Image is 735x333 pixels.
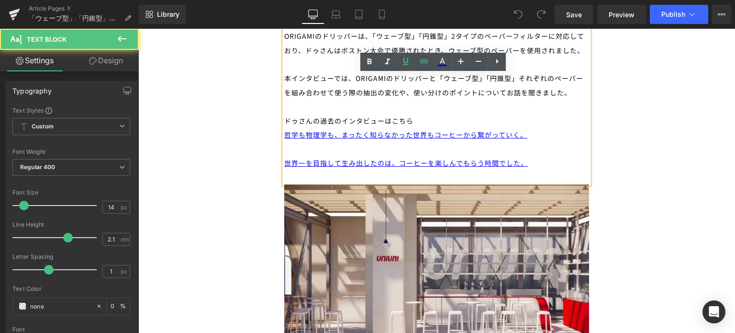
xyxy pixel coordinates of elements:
[12,189,130,196] div: Font Size
[30,301,91,311] input: Color
[32,123,54,131] b: Custom
[146,43,451,71] div: 本インタビューでは、ORIGAMIのドリッパーと「ウェーブ型」「円錐型」それぞれのペーパーを組み合わせて使う際の抽出の変化や、使い分けのポイントについてお話を聞きました。
[121,204,129,210] span: px
[12,221,130,228] div: Line Height
[146,0,451,29] div: ORIGAMIのドリッパーは、「ウェーブ型」「円錐型」2タイプのペーパーフィルターに対応しており、ドゥさんはボストン大会で優勝されたとき、ウェーブ型のペーパーを使用されました。
[29,5,139,12] a: Article Pages
[12,326,130,333] div: Font
[121,268,129,275] span: px
[29,14,121,22] span: 「ウェーブ型」「円錐型」ペーパーフィルターの選択によるコーヒー抽出の変化とは？
[597,5,646,24] a: Preview
[12,149,130,155] div: Font Weight
[347,5,370,24] a: Tablet
[712,5,731,24] button: More
[566,10,582,20] span: Save
[107,298,130,315] div: %
[146,101,389,111] a: 哲学も物理学も、まったく知らなかった世界もコーヒーから繋がっていく。
[650,5,708,24] button: Publish
[121,236,129,242] span: em
[12,253,130,260] div: Letter Spacing
[370,5,393,24] a: Mobile
[12,106,130,114] div: Text Styles
[12,81,52,95] div: Typography
[20,163,56,171] b: Regular 400
[12,286,130,292] div: Text Color
[27,35,67,43] span: Text Block
[71,50,141,71] a: Design
[661,11,685,18] span: Publish
[509,5,528,24] button: Undo
[146,129,390,139] a: 世界一を目指して生み出したのは、コーヒーを楽しんでもらう時間でした。
[609,10,635,20] span: Preview
[139,5,186,24] a: New Library
[324,5,347,24] a: Laptop
[157,10,179,19] span: Library
[146,85,451,99] div: ドゥさんの過去のインタビューはこちら
[301,5,324,24] a: Desktop
[702,300,725,323] div: Open Intercom Messenger
[532,5,551,24] button: Redo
